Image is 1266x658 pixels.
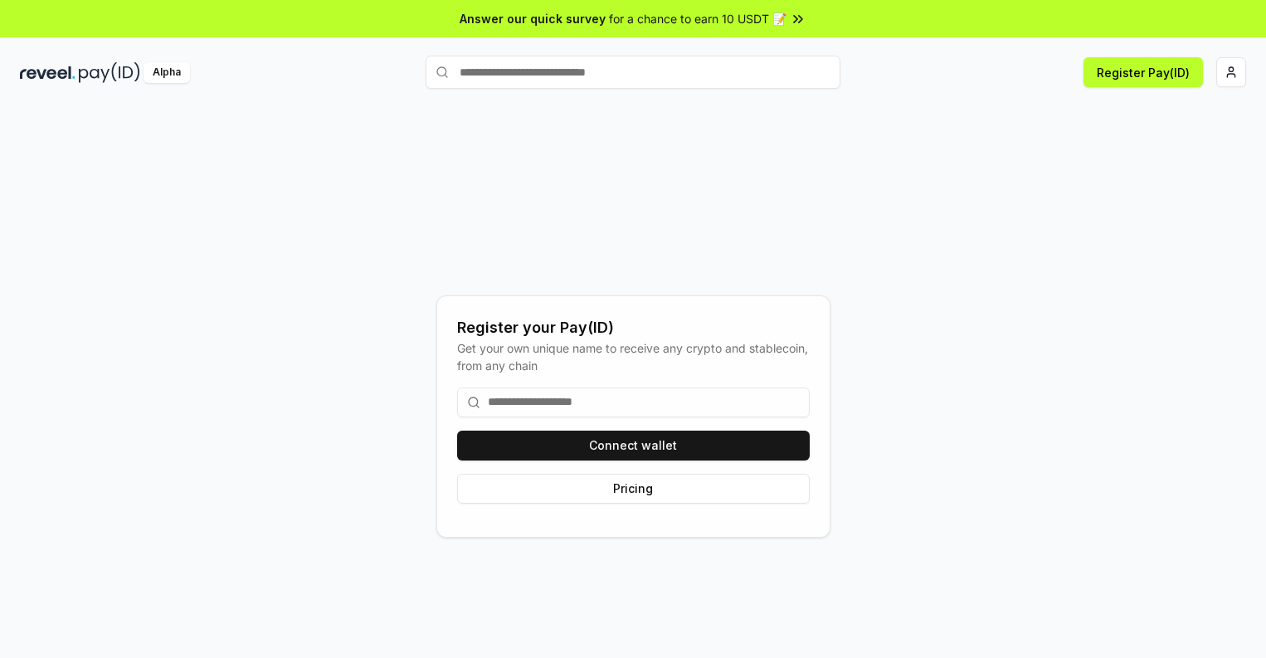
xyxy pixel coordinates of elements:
button: Connect wallet [457,431,810,461]
button: Register Pay(ID) [1083,57,1203,87]
span: Answer our quick survey [460,10,606,27]
div: Alpha [144,62,190,83]
div: Register your Pay(ID) [457,316,810,339]
img: reveel_dark [20,62,75,83]
span: for a chance to earn 10 USDT 📝 [609,10,786,27]
img: pay_id [79,62,140,83]
div: Get your own unique name to receive any crypto and stablecoin, from any chain [457,339,810,374]
button: Pricing [457,474,810,504]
